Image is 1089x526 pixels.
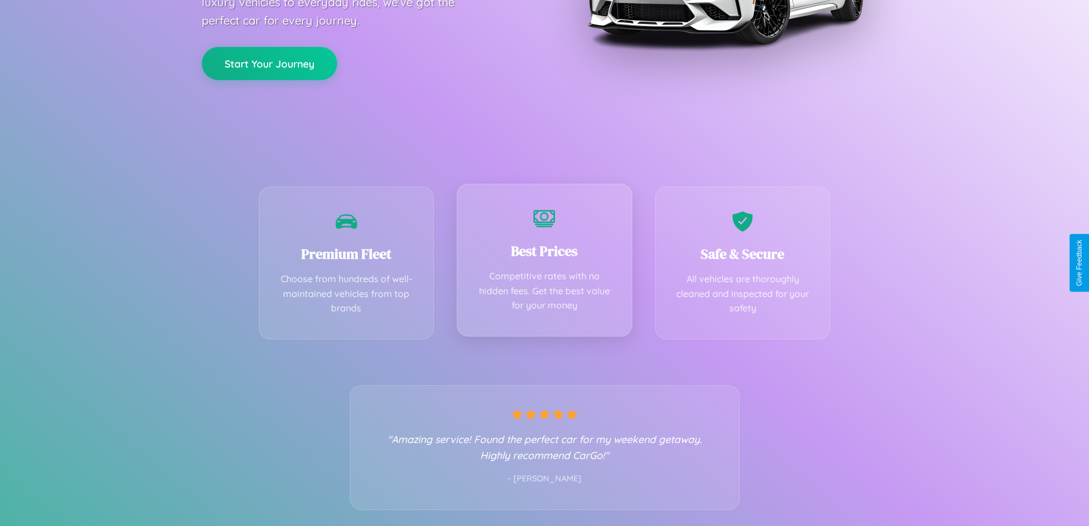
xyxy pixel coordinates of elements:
p: Competitive rates with no hidden fees. Get the best value for your money [474,269,615,313]
div: Give Feedback [1075,240,1083,286]
p: Choose from hundreds of well-maintained vehicles from top brands [277,272,417,316]
h3: Premium Fleet [277,244,417,263]
p: "Amazing service! Found the perfect car for my weekend getaway. Highly recommend CarGo!" [373,431,716,463]
h3: Best Prices [474,242,615,260]
h3: Safe & Secure [673,244,813,263]
p: All vehicles are thoroughly cleaned and inspected for your safety [673,272,813,316]
button: Start Your Journey [202,47,337,80]
p: - [PERSON_NAME] [373,472,716,487]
